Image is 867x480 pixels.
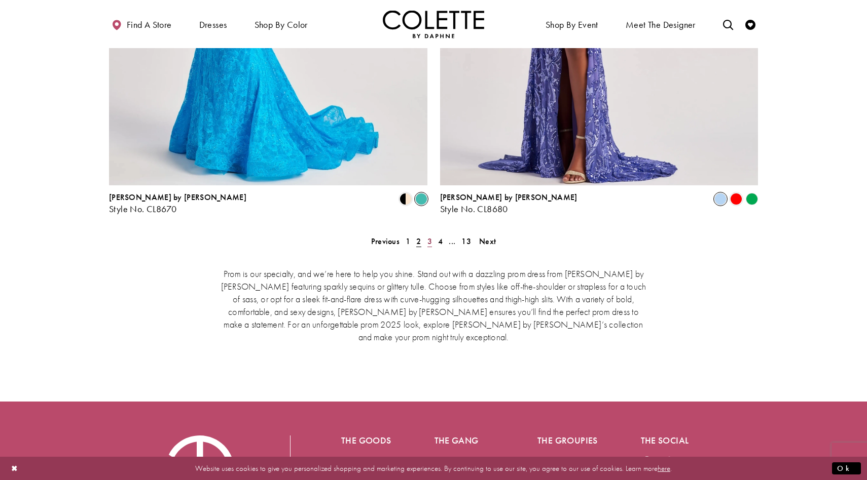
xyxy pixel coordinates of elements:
[435,455,473,466] a: Find a Store
[641,435,704,446] h5: The social
[832,462,861,474] button: Submit Dialog
[746,193,758,205] i: Emerald
[6,459,23,477] button: Close Dialog
[73,461,794,475] p: Website uses cookies to give you personalized shopping and marketing experiences. By continuing t...
[403,234,413,249] a: 1
[109,203,176,215] span: Style No. CL8670
[424,234,435,249] a: 3
[537,455,596,466] a: Become a Retailer
[383,10,484,38] a: Visit Home Page
[218,267,649,343] p: Prom is our specialty, and we’re here to help you shine. Stand out with a dazzling prom dress fro...
[368,234,403,249] a: Prev Page
[371,236,400,247] span: Previous
[440,203,508,215] span: Style No. CL8680
[743,10,758,38] a: Check Wishlist
[406,236,410,247] span: 1
[479,236,496,247] span: Next
[435,234,446,249] a: 4
[720,10,736,38] a: Toggle search
[109,193,246,214] div: Colette by Daphne Style No. CL8670
[440,192,577,203] span: [PERSON_NAME] by [PERSON_NAME]
[109,192,246,203] span: [PERSON_NAME] by [PERSON_NAME]
[255,20,308,30] span: Shop by color
[199,20,227,30] span: Dresses
[730,193,742,205] i: Red
[127,20,172,30] span: Find a store
[416,236,421,247] span: 2
[626,20,696,30] span: Meet the designer
[427,236,432,247] span: 3
[252,10,310,38] span: Shop by color
[197,10,230,38] span: Dresses
[341,435,394,446] h5: The goods
[446,234,458,249] a: ...
[440,193,577,214] div: Colette by Daphne Style No. CL8680
[438,236,443,247] span: 4
[413,234,424,249] span: Current page
[461,236,471,247] span: 13
[415,193,427,205] i: Turquoise
[658,463,670,473] a: here
[400,193,412,205] i: Black/Nude
[458,234,474,249] a: 13
[714,193,727,205] i: Periwinkle
[435,435,497,446] h5: The gang
[109,10,174,38] a: Find a store
[449,236,455,247] span: ...
[383,10,484,38] img: Colette by Daphne
[546,20,598,30] span: Shop By Event
[623,10,698,38] a: Meet the designer
[476,234,499,249] a: Next Page
[543,10,601,38] span: Shop By Event
[537,435,600,446] h5: The groupies
[341,455,365,466] a: Dresses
